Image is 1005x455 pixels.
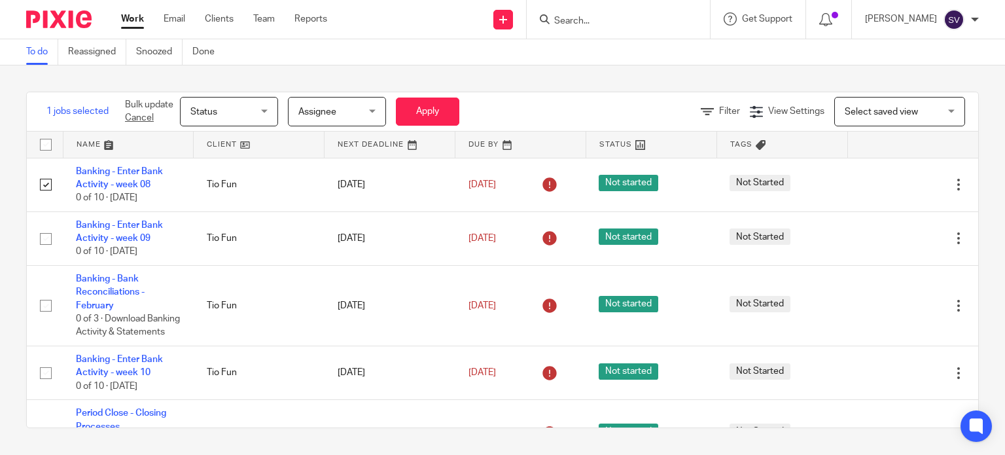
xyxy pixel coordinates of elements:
[599,175,658,191] span: Not started
[730,141,752,148] span: Tags
[325,346,455,400] td: [DATE]
[68,39,126,65] a: Reassigned
[468,368,496,377] span: [DATE]
[298,107,336,117] span: Assignee
[76,167,163,189] a: Banking - Enter Bank Activity - week 08
[325,265,455,346] td: [DATE]
[194,158,325,211] td: Tio Fun
[76,221,163,243] a: Banking - Enter Bank Activity - week 09
[76,247,137,257] span: 0 of 10 · [DATE]
[76,193,137,202] span: 0 of 10 · [DATE]
[730,228,790,245] span: Not Started
[76,382,137,391] span: 0 of 10 · [DATE]
[125,113,154,122] a: Cancel
[730,363,790,380] span: Not Started
[599,296,658,312] span: Not started
[468,234,496,243] span: [DATE]
[730,296,790,312] span: Not Started
[599,424,658,440] span: Not started
[553,16,671,27] input: Search
[742,14,792,24] span: Get Support
[253,12,275,26] a: Team
[768,107,824,116] span: View Settings
[190,107,217,117] span: Status
[468,180,496,189] span: [DATE]
[845,107,918,117] span: Select saved view
[599,363,658,380] span: Not started
[294,12,327,26] a: Reports
[719,107,740,116] span: Filter
[76,314,180,337] span: 0 of 3 · Download Banking Activity & Statements
[865,12,937,26] p: [PERSON_NAME]
[164,12,185,26] a: Email
[599,228,658,245] span: Not started
[26,39,58,65] a: To do
[325,211,455,265] td: [DATE]
[325,158,455,211] td: [DATE]
[194,211,325,265] td: Tio Fun
[121,12,144,26] a: Work
[468,301,496,310] span: [DATE]
[730,175,790,191] span: Not Started
[26,10,92,28] img: Pixie
[136,39,183,65] a: Snoozed
[192,39,224,65] a: Done
[76,409,166,431] a: Period Close - Closing Processes
[76,355,163,377] a: Banking - Enter Bank Activity - week 10
[125,98,173,125] p: Bulk update
[205,12,234,26] a: Clients
[943,9,964,30] img: svg%3E
[46,105,109,118] span: 1 jobs selected
[396,98,459,126] button: Apply
[194,346,325,400] td: Tio Fun
[76,274,145,310] a: Banking - Bank Reconciliations - February
[730,424,790,440] span: Not Started
[194,265,325,346] td: Tio Fun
